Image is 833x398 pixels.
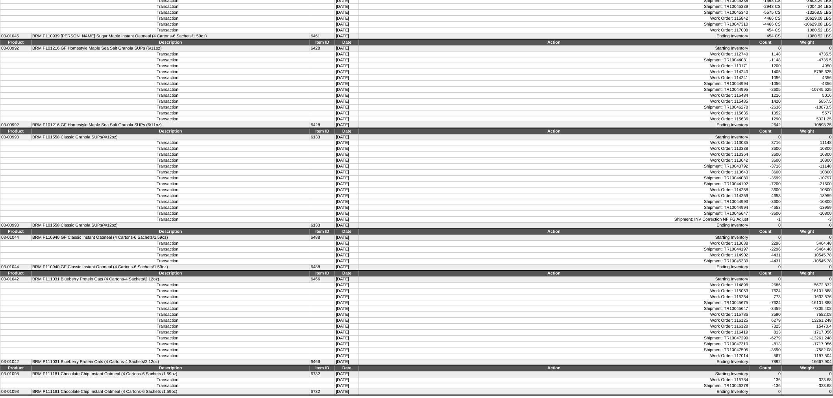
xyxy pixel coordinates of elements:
td: Transaction [0,93,335,99]
td: Product [0,271,31,277]
td: Shipment: TR10044995 [359,87,750,93]
td: 0 [749,277,782,283]
td: Work Order: 113171 [359,63,750,69]
td: Date [335,128,359,135]
td: [DATE] [335,247,359,253]
td: Shipment: TR10044081 [359,57,750,63]
td: -7200 [749,182,782,188]
td: [DATE] [335,152,359,158]
td: Ending Inventory [359,223,750,229]
td: Work Order: 113643 [359,170,750,176]
td: Shipment: TR10045647 [359,306,750,312]
td: 03-00992 [0,122,31,129]
td: Work Order: 115053 [359,289,750,295]
td: [DATE] [335,75,359,81]
td: Shipment: TR10044197 [359,247,750,253]
td: -3716 [749,164,782,170]
td: 1405 [749,69,782,75]
td: [DATE] [335,259,359,265]
td: 0 [749,235,782,241]
td: Transaction [0,146,335,152]
td: [DATE] [335,28,359,33]
td: Shipment: TR10044080 [359,176,750,182]
td: Item ID [310,39,335,46]
td: -10800 [782,199,833,205]
td: Starting Inventory [359,46,750,52]
td: [DATE] [335,235,359,241]
td: Transaction [0,312,335,318]
td: 5857.5 [782,99,833,105]
td: -4653 [749,205,782,211]
td: Work Order: 114259 [359,193,750,199]
td: Work Order: 117008 [359,28,750,33]
td: -3 [782,217,833,223]
td: Transaction [0,318,335,324]
td: Transaction [0,81,335,87]
td: Transaction [0,69,335,75]
td: 4466 CS [749,16,782,22]
td: -2943 CS [749,4,782,10]
td: [DATE] [335,300,359,306]
td: 3600 [749,146,782,152]
td: [DATE] [335,69,359,75]
td: Transaction [0,259,335,265]
td: -3600 [749,199,782,205]
td: 1200 [749,63,782,69]
td: 1216 [749,93,782,99]
td: -4356 [782,81,833,87]
td: Transaction [0,164,335,170]
td: -3600 [749,211,782,217]
td: -7624 [749,300,782,306]
td: Description [31,128,310,135]
td: 16101.888 [782,289,833,295]
td: BRM P110940 GF Classic Instant Oatmeal (4 Cartons-6 Sachets/1.59oz) [31,265,310,271]
td: 6133 [310,223,335,229]
td: 0 [749,46,782,52]
td: -5464.48 [782,247,833,253]
td: Transaction [0,111,335,116]
td: -7305.408 [782,306,833,312]
td: Transaction [0,4,335,10]
td: 10800 [782,170,833,176]
td: [DATE] [335,170,359,176]
td: Work Order: 114258 [359,188,750,193]
td: Weight [782,128,833,135]
td: 0 [749,223,782,229]
td: -1 [749,217,782,223]
td: BRM P101558 Classic Granola SUPs(4/12oz) [31,135,310,140]
td: [DATE] [335,140,359,146]
td: [DATE] [335,176,359,182]
td: 1056 [749,75,782,81]
td: [DATE] [335,22,359,28]
td: Shipment: TR10044993 [359,199,750,205]
td: Work Order: 115786 [359,312,750,318]
td: 1632.576 [782,295,833,300]
td: BRM P101216 GF Homestyle Maple Sea Salt Granola SUPs (6/11oz) [31,46,310,52]
td: -4735.5 [782,57,833,63]
td: Shipment: TR10045340 [359,10,750,16]
td: 6428 [310,122,335,129]
td: [DATE] [335,223,359,229]
td: [DATE] [335,63,359,69]
td: Starting Inventory [359,235,750,241]
td: 13261.248 [782,318,833,324]
td: [DATE] [335,93,359,99]
td: 10800 [782,152,833,158]
td: Ending Inventory [359,122,750,129]
td: BRM P101216 GF Homestyle Maple Sea Salt Granola SUPs (6/11oz) [31,122,310,129]
td: [DATE] [335,10,359,16]
td: Work Order: 113364 [359,152,750,158]
td: [DATE] [335,295,359,300]
td: Transaction [0,99,335,105]
td: Work Order: 113638 [359,241,750,247]
td: Work Order: 115485 [359,99,750,105]
td: 3590 [749,312,782,318]
td: 6488 [310,265,335,271]
td: Weight [782,271,833,277]
td: 1352 [749,111,782,116]
td: Shipment: TR10046278 [359,105,750,111]
td: 6428 [310,46,335,52]
td: Work Order: 113642 [359,158,750,164]
td: [DATE] [335,217,359,223]
td: Item ID [310,271,335,277]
